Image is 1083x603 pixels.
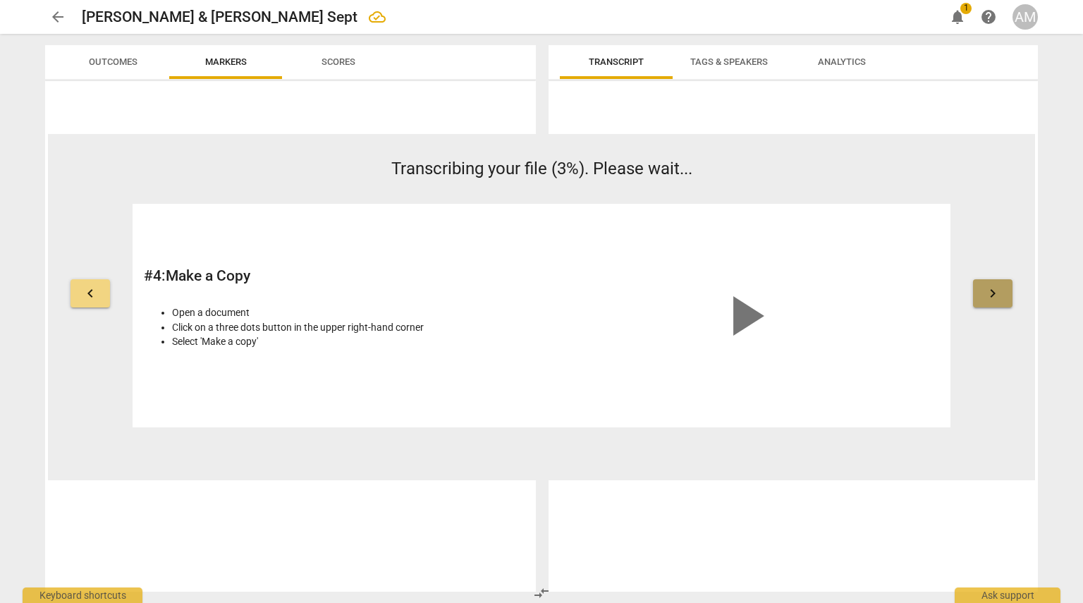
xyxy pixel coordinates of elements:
button: AM [1012,4,1038,30]
span: compare_arrows [533,585,550,602]
span: help [980,8,997,25]
span: Transcript [589,56,644,67]
h2: [PERSON_NAME] & [PERSON_NAME] Sept [82,8,357,26]
div: Keyboard shortcuts [23,587,142,603]
span: keyboard_arrow_right [984,285,1001,302]
div: Ask support [955,587,1060,603]
span: Transcribing your file (3%). Please wait... [391,159,692,178]
h2: # 4 : Make a Copy [144,267,534,285]
span: Outcomes [89,56,137,67]
span: Scores [322,56,355,67]
span: arrow_back [49,8,66,25]
li: Click on a three dots button in the upper right-hand corner [172,320,534,335]
li: Select 'Make a copy' [172,334,534,349]
li: Open a document [172,305,534,320]
span: 1 [960,3,972,14]
span: Tags & Speakers [690,56,768,67]
span: Analytics [818,56,866,67]
button: Notifications [945,4,970,30]
span: play_arrow [711,282,778,350]
span: keyboard_arrow_left [82,285,99,302]
span: notifications [949,8,966,25]
div: All changes saved [369,8,386,25]
span: Markers [205,56,247,67]
a: Help [976,4,1001,30]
